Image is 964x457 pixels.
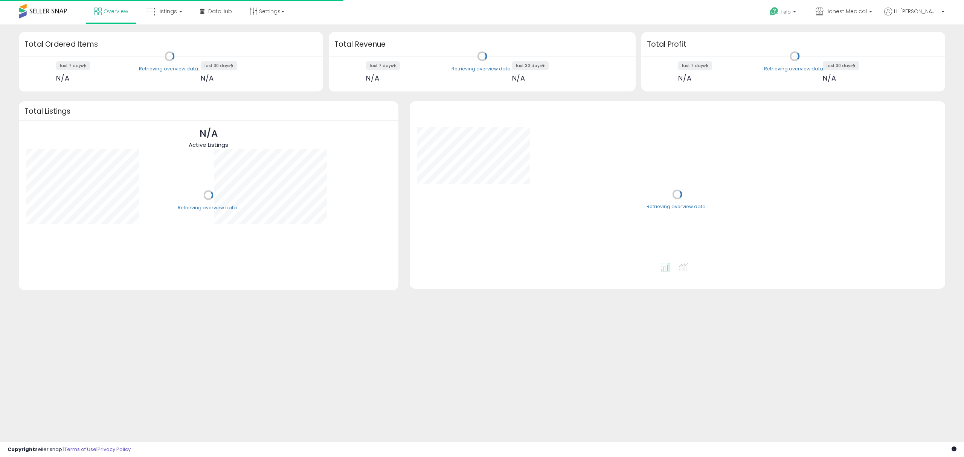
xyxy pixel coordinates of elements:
div: Retrieving overview data.. [178,204,239,211]
span: Help [781,9,791,15]
span: DataHub [208,8,232,15]
span: Hi [PERSON_NAME] [894,8,939,15]
span: Honest Medical [825,8,867,15]
div: Retrieving overview data.. [139,66,200,72]
span: Listings [157,8,177,15]
div: Retrieving overview data.. [647,204,708,210]
span: Overview [104,8,128,15]
div: Retrieving overview data.. [451,66,513,72]
a: Help [764,1,804,24]
a: Hi [PERSON_NAME] [884,8,944,24]
div: Retrieving overview data.. [764,66,825,72]
i: Get Help [769,7,779,16]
